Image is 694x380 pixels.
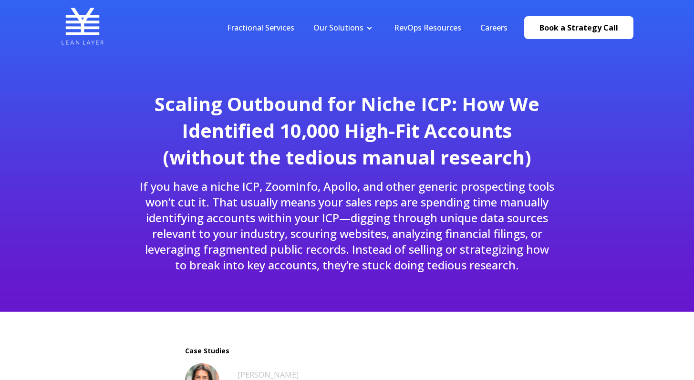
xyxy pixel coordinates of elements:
a: RevOps Resources [394,22,461,33]
a: Fractional Services [227,22,294,33]
a: Book a Strategy Call [524,16,633,39]
a: Our Solutions [313,22,363,33]
span: Scaling Outbound for Niche ICP: How We Identified 10,000 High-Fit Accounts (without the tedious m... [155,91,539,170]
a: [PERSON_NAME] [238,370,299,380]
div: Navigation Menu [218,22,517,33]
a: Careers [480,22,508,33]
p: If you have a niche ICP, ZoomInfo, Apollo, and other generic prospecting tools won’t cut it. That... [139,178,555,273]
span: Case Studies [185,346,509,356]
